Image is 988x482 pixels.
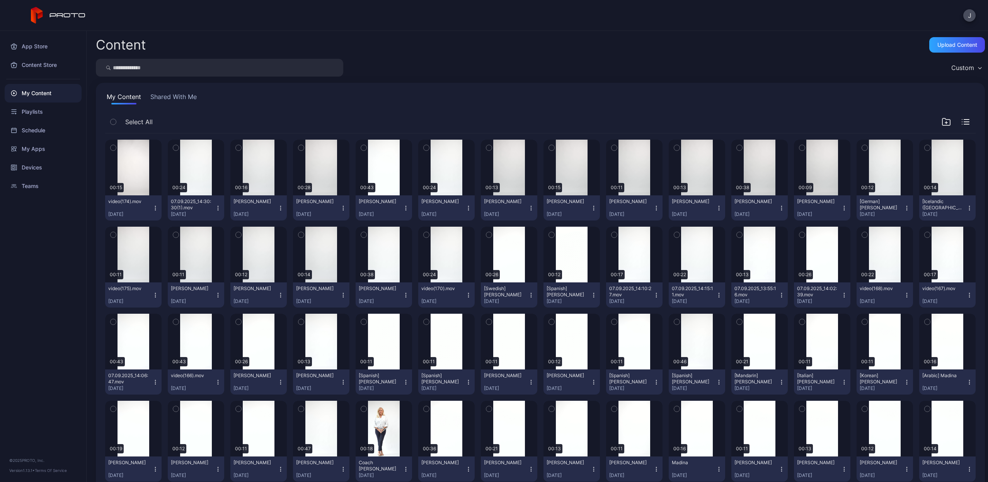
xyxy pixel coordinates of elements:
[484,460,526,466] div: Molly Mae Potter
[547,373,589,379] div: Tatiana Thomas
[108,472,152,479] div: [DATE]
[359,198,401,205] div: Liz Vanzura
[356,369,412,395] button: [Spanish] [PERSON_NAME][DATE]
[5,56,82,74] div: Content Store
[421,285,464,292] div: video(170).mov
[922,472,966,479] div: [DATE]
[672,211,716,217] div: [DATE]
[168,456,224,482] button: [PERSON_NAME][DATE]
[669,282,725,308] button: 07.09.2025_14:15:11.mov[DATE]
[108,460,151,466] div: Joanna Zasada
[543,456,600,482] button: [PERSON_NAME][DATE]
[922,285,965,292] div: video(167).mov
[105,282,162,308] button: video(175).mov[DATE]
[5,103,82,121] a: Playlists
[857,195,913,220] button: [German] [PERSON_NAME][DATE]
[230,456,287,482] button: [PERSON_NAME][DATE]
[5,84,82,103] a: My Content
[734,298,778,304] div: [DATE]
[922,460,965,466] div: Robin
[421,460,464,466] div: Caroline Little
[797,211,841,217] div: [DATE]
[609,472,653,479] div: [DATE]
[230,282,287,308] button: [PERSON_NAME][DATE]
[171,198,213,211] div: 07.09.2025_14:30:30(1).mov
[797,198,840,205] div: Ava Almazan
[356,195,412,220] button: [PERSON_NAME][DATE]
[797,298,841,304] div: [DATE]
[233,472,278,479] div: [DATE]
[421,472,465,479] div: [DATE]
[860,211,904,217] div: [DATE]
[108,198,151,205] div: video(174).mov
[108,373,151,385] div: 07.09.2025_14:06:47.mov
[672,385,716,391] div: [DATE]
[171,373,213,379] div: video(166).mov
[731,195,788,220] button: [PERSON_NAME][DATE]
[359,460,401,472] div: Coach Wendy
[734,385,778,391] div: [DATE]
[5,177,82,195] div: Teams
[672,298,716,304] div: [DATE]
[919,456,976,482] button: [PERSON_NAME][DATE]
[125,117,153,126] span: Select All
[731,456,788,482] button: [PERSON_NAME][DATE]
[481,195,537,220] button: [PERSON_NAME][DATE]
[547,460,589,466] div: Logan Currie
[797,285,840,298] div: 07.09.2025_14:02:39.mov
[860,472,904,479] div: [DATE]
[359,373,401,385] div: [Spanish] Gisella Thomas
[105,456,162,482] button: [PERSON_NAME][DATE]
[609,285,652,298] div: 07.09.2025_14:10:27.mov
[797,460,840,466] div: Kyle
[293,369,349,395] button: [PERSON_NAME][DATE]
[484,373,526,379] div: Gisella Thomas
[857,369,913,395] button: [Korean] [PERSON_NAME][DATE]
[857,282,913,308] button: video(168).mov[DATE]
[606,369,663,395] button: [Spanish] [PERSON_NAME][DATE]
[669,369,725,395] button: [Spanish] [PERSON_NAME][DATE]
[171,472,215,479] div: [DATE]
[734,472,778,479] div: [DATE]
[922,298,966,304] div: [DATE]
[919,195,976,220] button: [Icelandic ([GEOGRAPHIC_DATA])] [PERSON_NAME][DATE]
[293,195,349,220] button: [PERSON_NAME][DATE]
[547,385,591,391] div: [DATE]
[105,195,162,220] button: video(174).mov[DATE]
[731,369,788,395] button: [Mandarin] [PERSON_NAME][DATE]
[543,282,600,308] button: [Spanish] [PERSON_NAME][DATE]
[421,198,464,205] div: Anachal Arora
[356,282,412,308] button: [PERSON_NAME][DATE]
[296,385,340,391] div: [DATE]
[233,373,276,379] div: Tracey Ndutwe
[484,472,528,479] div: [DATE]
[9,457,77,463] div: © 2025 PROTO, Inc.
[860,285,902,292] div: video(168).mov
[105,369,162,395] button: 07.09.2025_14:06:47.mov[DATE]
[359,298,403,304] div: [DATE]
[233,211,278,217] div: [DATE]
[481,282,537,308] button: [Swedish] [PERSON_NAME][DATE]
[484,385,528,391] div: [DATE]
[418,369,475,395] button: [Spanish] [PERSON_NAME][DATE]
[547,472,591,479] div: [DATE]
[484,198,526,205] div: Anna Schmidt
[543,195,600,220] button: [PERSON_NAME][DATE]
[418,282,475,308] button: video(170).mov[DATE]
[794,282,850,308] button: 07.09.2025_14:02:39.mov[DATE]
[919,369,976,395] button: [Arabic] Madina[DATE]
[929,37,985,53] button: Upload Content
[296,298,340,304] div: [DATE]
[296,285,339,292] div: Emma Tallack
[860,385,904,391] div: [DATE]
[672,285,714,298] div: 07.09.2025_14:15:11.mov
[481,456,537,482] button: [PERSON_NAME][DATE]
[421,373,464,385] div: [Spanish] Gisella Thomas
[609,198,652,205] div: Jennie Blumenthal
[96,38,146,51] div: Content
[359,385,403,391] div: [DATE]
[108,385,152,391] div: [DATE]
[5,121,82,140] div: Schedule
